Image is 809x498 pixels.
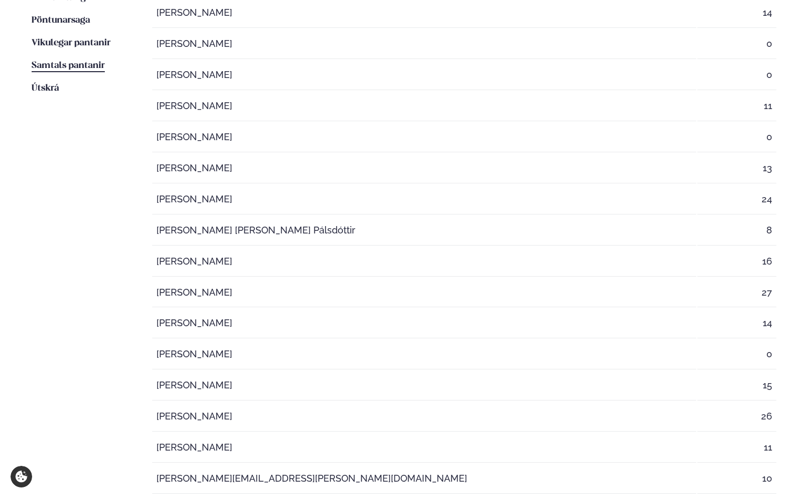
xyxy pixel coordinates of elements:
[152,370,696,401] td: [PERSON_NAME]
[11,466,32,487] a: Cookie settings
[32,61,105,70] span: Samtals pantanir
[152,60,696,90] td: [PERSON_NAME]
[152,278,696,308] td: [PERSON_NAME]
[152,247,696,277] td: [PERSON_NAME]
[152,153,696,183] td: [PERSON_NAME]
[152,339,696,369] td: [PERSON_NAME]
[152,216,696,246] td: [PERSON_NAME] [PERSON_NAME] Pálsdóttir
[152,184,696,214] td: [PERSON_NAME]
[32,38,111,47] span: Vikulegar pantanir
[32,16,90,25] span: Pöntunarsaga
[697,464,776,494] td: 10
[697,60,776,90] td: 0
[152,122,696,152] td: [PERSON_NAME]
[152,29,696,59] td: [PERSON_NAME]
[32,82,59,95] a: Útskrá
[697,216,776,246] td: 8
[697,308,776,338] td: 14
[152,402,696,432] td: [PERSON_NAME]
[697,29,776,59] td: 0
[32,14,90,27] a: Pöntunarsaga
[32,84,59,93] span: Útskrá
[152,91,696,121] td: [PERSON_NAME]
[697,339,776,369] td: 0
[697,433,776,463] td: 11
[697,370,776,401] td: 15
[697,247,776,277] td: 16
[32,60,105,72] a: Samtals pantanir
[32,37,111,50] a: Vikulegar pantanir
[697,153,776,183] td: 13
[697,122,776,152] td: 0
[152,464,696,494] td: [PERSON_NAME][EMAIL_ADDRESS][PERSON_NAME][DOMAIN_NAME]
[697,91,776,121] td: 11
[152,308,696,338] td: [PERSON_NAME]
[697,184,776,214] td: 24
[697,278,776,308] td: 27
[152,433,696,463] td: [PERSON_NAME]
[697,402,776,432] td: 26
